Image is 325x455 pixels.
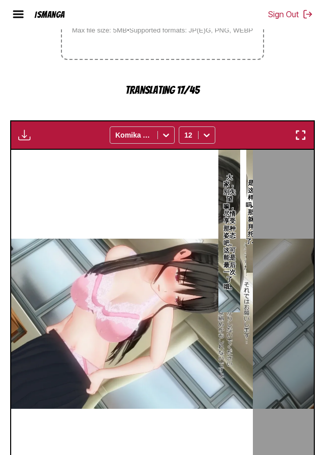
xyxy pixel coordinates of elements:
[295,129,307,141] img: Enter fullscreen
[218,171,240,291] p: 大家，别失望嘛，尽情享受那种姿态吧。这可能是最后一次了哦。
[35,10,65,19] div: IsManga
[268,9,313,19] button: Sign Out
[303,9,313,19] img: Sign out
[18,129,30,141] img: Download translated images
[12,8,24,20] img: hamburger
[244,176,257,246] p: 是这样吗…那就拜托了…
[61,84,264,96] p: Translating 17/45
[30,10,83,19] a: IsManga
[64,26,262,34] small: Max file size: 5MB • Supported formats: JP(E)G, PNG, WEBP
